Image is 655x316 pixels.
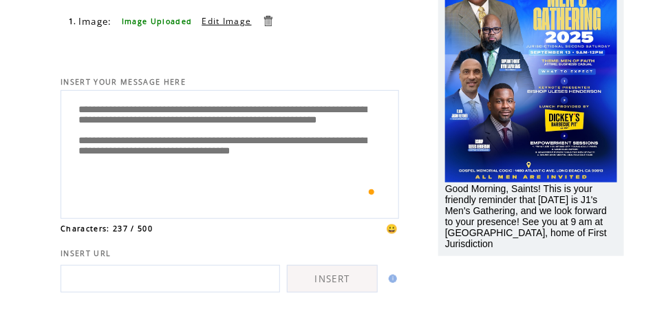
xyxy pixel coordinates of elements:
a: Delete this item [261,14,275,28]
span: Image: [78,15,112,28]
img: help.gif [385,275,397,283]
span: Good Morning, Saints! This is your friendly reminder that [DATE] is J1's Men's Gathering, and we ... [445,183,607,249]
span: Characters: 237 / 500 [61,224,153,233]
a: INSERT [287,265,378,293]
span: 1. [69,17,77,26]
span: INSERT YOUR MESSAGE HERE [61,77,186,87]
textarea: To enrich screen reader interactions, please activate Accessibility in Grammarly extension settings [68,94,391,211]
a: Edit Image [202,15,251,27]
span: 😀 [387,222,399,235]
span: Image Uploaded [122,17,193,26]
span: INSERT URL [61,249,111,258]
